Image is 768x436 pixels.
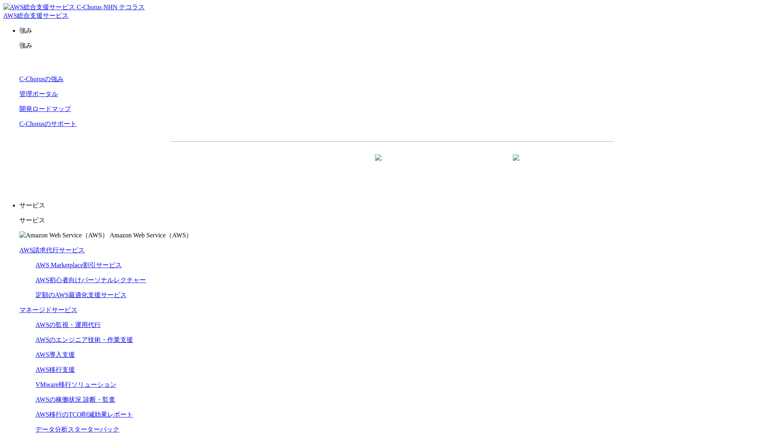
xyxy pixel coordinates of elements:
a: AWS移行のTCO削減効果レポート [35,411,133,418]
a: AWS初心者向けパーソナルレクチャー [35,277,146,283]
a: AWSの監視・運用代行 [35,321,101,328]
p: 強み [19,42,765,50]
img: Amazon Web Service（AWS） [19,231,108,240]
a: マネージドサービス [19,306,77,313]
p: 強み [19,27,765,35]
a: C-Chorusのサポート [19,120,77,127]
a: データ分析スターターパック [35,426,119,433]
a: 資料を請求する [258,155,388,175]
img: 矢印 [513,154,519,175]
a: 定額のAWS最適化支援サービス [35,291,127,298]
a: 開発ロードマップ [19,105,71,112]
img: AWS総合支援サービス C-Chorus [3,3,102,12]
a: AWS移行支援 [35,366,75,373]
a: AWS請求代行サービス [19,247,85,254]
a: まずは相談する [396,155,526,175]
p: サービス [19,201,765,210]
a: AWSの稼働状況 診断・監査 [35,396,115,403]
a: AWSのエンジニア技術・作業支援 [35,336,133,343]
a: AWS総合支援サービス C-Chorus NHN テコラスAWS総合支援サービス [3,4,145,19]
img: 矢印 [375,154,381,175]
p: サービス [19,216,765,225]
a: AWS導入支援 [35,351,75,358]
a: C-Chorusの強み [19,75,64,82]
a: VMware移行ソリューション [35,381,117,388]
a: AWS Marketplace割引サービス [35,262,122,268]
a: 管理ポータル [19,90,58,97]
span: Amazon Web Service（AWS） [110,232,192,239]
